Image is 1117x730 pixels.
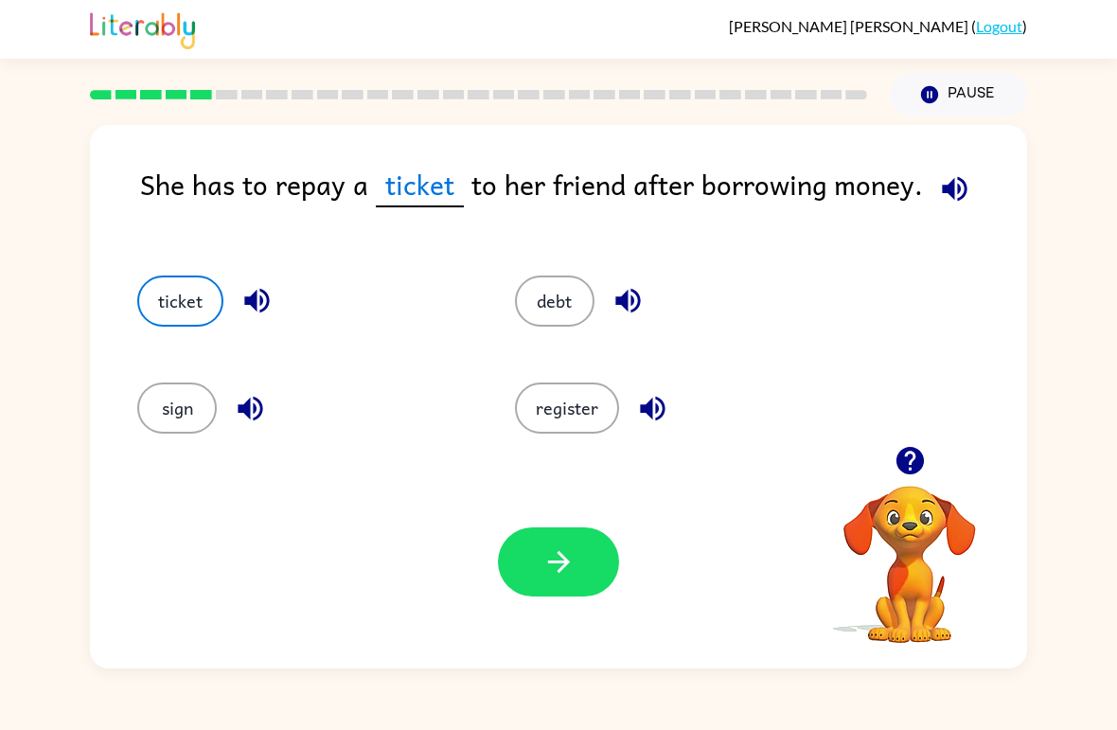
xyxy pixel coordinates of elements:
[976,17,1022,35] a: Logout
[729,17,1027,35] div: ( )
[137,276,223,327] button: ticket
[515,276,594,327] button: debt
[90,8,195,49] img: Literably
[140,163,1027,238] div: She has to repay a to her friend after borrowing money.
[890,73,1027,116] button: Pause
[376,163,464,207] span: ticket
[515,383,619,434] button: register
[729,17,971,35] span: [PERSON_NAME] [PERSON_NAME]
[137,383,217,434] button: sign
[815,456,1004,646] video: Your browser must support playing .mp4 files to use Literably. Please try using another browser.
